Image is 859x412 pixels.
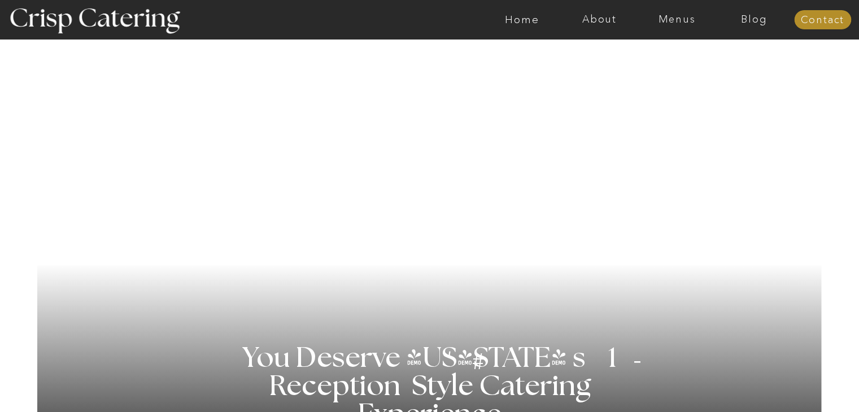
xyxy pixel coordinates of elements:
[794,15,851,26] a: Contact
[483,14,561,25] a: Home
[426,345,473,373] h3: '
[716,14,793,25] a: Blog
[746,356,859,412] iframe: podium webchat widget bubble
[638,14,716,25] a: Menus
[561,14,638,25] a: About
[612,331,644,396] h3: '
[447,350,512,383] h3: #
